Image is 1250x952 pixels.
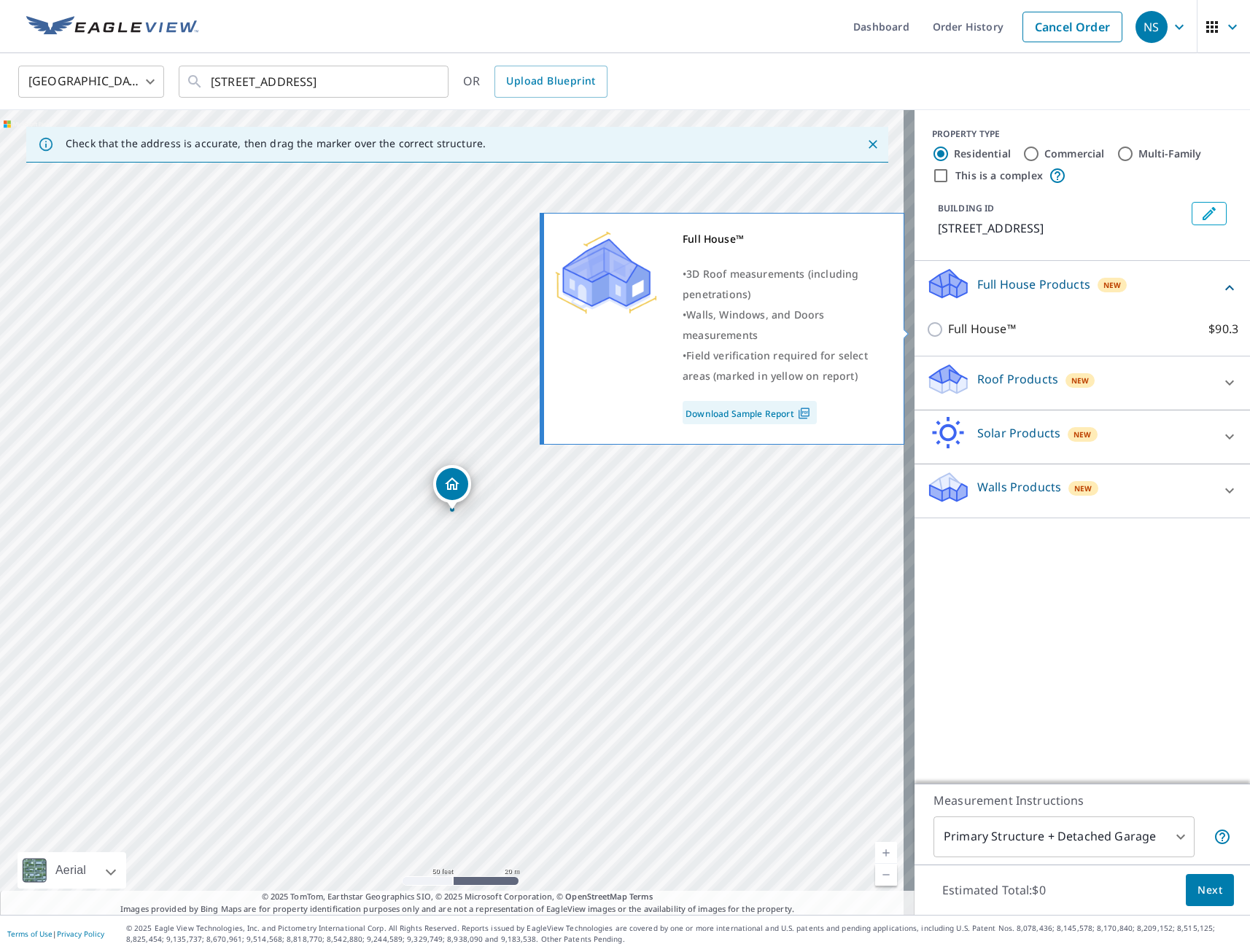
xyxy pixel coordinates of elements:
span: New [1071,375,1090,386]
img: Premium [555,229,657,316]
div: • [683,346,885,386]
button: Edit building 1 [1192,202,1227,225]
p: Roof Products [977,370,1058,388]
div: Dropped pin, building 1, Residential property, 4910 SW 8th St Des Moines, IA 50315 [433,465,471,510]
a: Terms of Use [7,929,53,939]
label: Commercial [1044,147,1105,161]
p: Full House Products [977,276,1090,293]
div: Aerial [51,852,90,889]
p: Estimated Total: $0 [931,874,1057,906]
p: $90.3 [1208,320,1238,338]
p: Walls Products [977,478,1061,496]
div: • [683,305,885,346]
div: OR [463,66,607,98]
span: Field verification required for select areas (marked in yellow on report) [683,348,868,383]
input: Search by address or latitude-longitude [211,61,419,102]
label: Multi-Family [1138,147,1202,161]
div: Full House ProductsNew [926,267,1238,308]
button: Close [863,135,882,154]
span: 3D Roof measurements (including penetrations) [683,267,858,301]
a: Download Sample Report [683,401,817,424]
a: Upload Blueprint [494,66,607,98]
div: PROPERTY TYPE [932,128,1232,141]
div: Primary Structure + Detached Garage [933,816,1195,857]
div: Full House™ [683,229,885,249]
label: Residential [954,147,1011,161]
p: [STREET_ADDRESS] [938,219,1186,237]
a: OpenStreetMap [565,891,626,902]
div: • [683,264,885,305]
p: Check that the address is accurate, then drag the marker over the correct structure. [66,137,486,150]
img: Pdf Icon [794,407,814,420]
span: New [1103,279,1122,291]
p: © 2025 Eagle View Technologies, Inc. and Pictometry International Corp. All Rights Reserved. Repo... [126,923,1243,945]
span: Next [1197,881,1222,900]
span: New [1074,429,1092,440]
a: Terms [629,891,653,902]
p: Solar Products [977,424,1060,442]
button: Next [1186,874,1234,907]
span: Upload Blueprint [506,72,595,90]
div: Roof ProductsNew [926,362,1238,404]
p: Full House™ [948,320,1016,338]
div: Solar ProductsNew [926,416,1238,458]
div: NS [1136,11,1168,43]
span: Walls, Windows, and Doors measurements [683,308,824,342]
div: Walls ProductsNew [926,470,1238,512]
span: New [1074,483,1092,494]
p: | [7,929,104,938]
div: [GEOGRAPHIC_DATA] [18,61,164,102]
a: Current Level 19, Zoom In [875,842,897,864]
div: Aerial [18,852,126,889]
p: BUILDING ID [938,202,994,214]
a: Cancel Order [1022,12,1122,42]
label: This is a complex [955,168,1043,183]
a: Privacy Policy [57,929,104,939]
span: © 2025 TomTom, Earthstar Geographics SIO, © 2025 Microsoft Corporation, © [262,891,653,903]
a: Current Level 19, Zoom Out [875,864,897,886]
img: EV Logo [26,16,198,38]
p: Measurement Instructions [933,792,1231,809]
span: Your report will include the primary structure and a detached garage if one exists. [1214,828,1231,846]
